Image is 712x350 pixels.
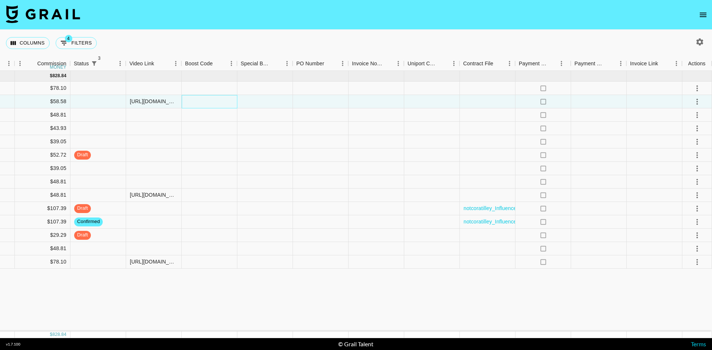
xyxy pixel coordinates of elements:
div: PO Number [293,56,348,71]
div: Invoice Notes [352,56,382,71]
div: Uniport Contact Email [404,56,459,71]
div: https://www.tiktok.com/@mercedes_anmarie/video/7549367269390830861 [130,191,178,199]
button: Menu [671,58,682,69]
div: Invoice Notes [348,56,404,71]
div: $48.81 [15,175,70,189]
button: Menu [115,58,126,69]
button: Sort [213,58,223,69]
button: open drawer [696,7,711,22]
div: Payment Sent Date [574,56,605,71]
div: $ [50,73,53,79]
div: Special Booking Type [237,56,293,71]
div: v 1.7.100 [6,342,20,347]
div: © Grail Talent [338,340,373,348]
div: $52.72 [15,148,70,162]
div: https://www.tiktok.com/@keaton_reeese/video/7549357302504066317?is_from_webapp=1&sender_device=pc... [130,258,178,265]
img: Grail Talent [6,5,80,23]
div: $78.10 [15,82,70,95]
div: $ [50,331,53,338]
div: Boost Code [181,56,237,71]
div: $48.81 [15,242,70,255]
div: $107.39 [15,215,70,229]
div: Payment Sent Date [571,56,626,71]
div: Boost Code [185,56,213,71]
div: $58.58 [15,95,70,108]
div: money [50,65,66,69]
button: Menu [448,58,459,69]
div: https://www.tiktok.com/@cadenmcguire/video/7549740886519860535?is_from_webapp=1&sender_device=pc&... [130,98,178,105]
div: Video Link [126,56,181,71]
div: Actions [688,56,706,71]
div: Actions [682,56,712,71]
div: $39.05 [15,135,70,148]
button: Show filters [89,58,99,69]
button: Sort [324,58,334,69]
button: select merge strategy [691,135,703,148]
div: PO Number [296,56,324,71]
div: $78.10 [15,255,70,269]
div: Status [70,56,126,71]
button: Sort [27,58,37,69]
button: select merge strategy [691,162,703,175]
span: draft [74,232,91,239]
button: Select columns [6,37,50,49]
button: select merge strategy [691,109,703,121]
button: Show filters [56,37,97,49]
div: $107.39 [15,202,70,215]
button: select merge strategy [691,229,703,242]
div: 3 active filters [89,58,99,69]
button: Sort [658,58,669,69]
div: $43.93 [15,122,70,135]
button: Sort [493,58,504,69]
div: $29.29 [15,229,70,242]
div: Payment Sent [515,56,571,71]
button: Menu [337,58,348,69]
button: Sort [438,58,448,69]
button: Sort [99,58,110,69]
div: 828.84 [52,331,66,338]
div: Uniport Contact Email [408,56,438,71]
span: 3 [96,55,103,62]
div: Status [74,56,89,71]
button: Menu [556,58,567,69]
button: Menu [3,58,14,69]
span: confirmed [74,218,103,225]
div: Video Link [129,56,154,71]
button: Menu [226,58,237,69]
button: Menu [170,58,181,69]
button: select merge strategy [691,202,703,215]
div: Invoice Link [630,56,658,71]
div: Contract File [459,56,515,71]
div: $48.81 [15,108,70,122]
div: Contract File [463,56,493,71]
a: notcoratilley_Influencer Promotion Terms-KOL_DFSYYYXKOL20250724002.pdf [464,205,652,212]
button: Menu [14,58,26,69]
div: 828.84 [52,73,66,79]
button: Menu [281,58,293,69]
span: draft [74,205,91,212]
button: select merge strategy [691,256,703,268]
a: Terms [691,340,706,347]
button: select merge strategy [691,82,703,95]
button: select merge strategy [691,189,703,202]
button: Menu [393,58,404,69]
div: Payment Sent [519,56,548,71]
span: draft [74,151,91,158]
button: Menu [615,58,626,69]
button: select merge strategy [691,122,703,135]
button: Sort [382,58,393,69]
button: Sort [154,58,165,69]
div: Special Booking Type [241,56,271,71]
a: notcoratilley_Influencer Promotion Terms-KOL_DFSYYYXKOL20250724002.pdf [464,218,652,225]
div: $39.05 [15,162,70,175]
button: select merge strategy [691,216,703,228]
button: select merge strategy [691,176,703,188]
button: select merge strategy [691,149,703,161]
span: 4 [65,35,72,42]
button: Sort [548,58,558,69]
button: Menu [504,58,515,69]
div: Commission [37,56,66,71]
div: Invoice Link [626,56,682,71]
div: $48.81 [15,189,70,202]
button: select merge strategy [691,242,703,255]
